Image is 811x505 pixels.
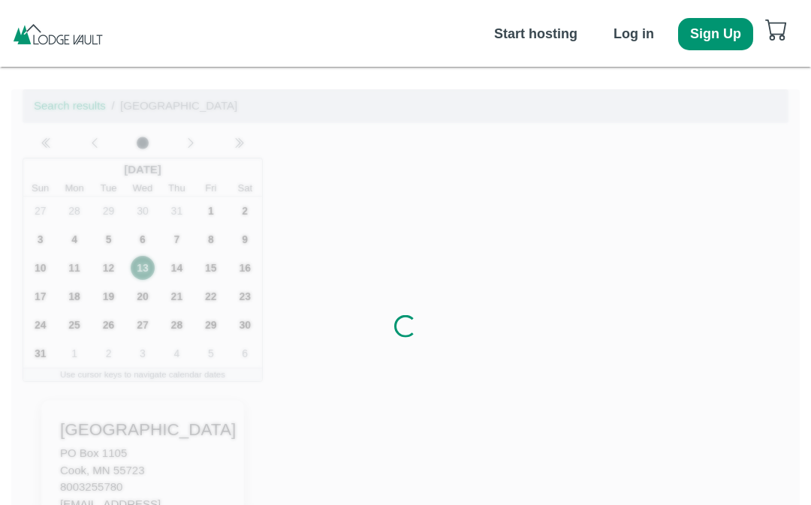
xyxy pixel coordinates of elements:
b: Sign Up [690,26,741,41]
button: Start hosting [482,18,589,50]
img: pAKp5ICTv7cAAAAASUVORK5CYII= [11,23,104,45]
b: Log in [614,26,654,41]
svg: cart [765,18,788,41]
button: Sign Up [678,18,753,50]
button: Log in [601,18,666,50]
b: Start hosting [494,26,577,41]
